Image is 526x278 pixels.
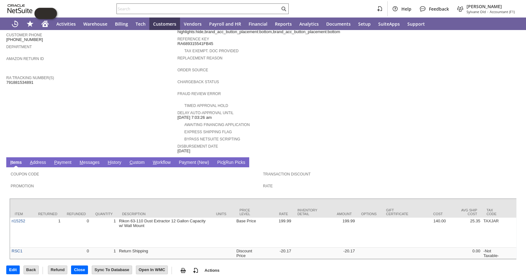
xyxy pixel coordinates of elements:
span: Vendors [184,21,202,27]
span: [DATE] 7:03:26 am [178,115,212,120]
div: Options [361,212,377,216]
a: Reference Key [178,37,209,41]
span: C [130,160,133,165]
td: Discount Price [235,248,258,259]
span: SuiteApps [378,21,400,27]
a: Address [28,160,48,166]
a: Delay Auto-Approval Until [178,111,234,115]
a: Documents [322,18,354,30]
span: W [153,160,157,165]
td: 199.99 [322,218,356,248]
div: Price Level [240,208,254,216]
input: Search [117,5,280,13]
a: Customer Phone [6,33,42,37]
a: Payroll and HR [205,18,245,30]
a: Warehouse [80,18,111,30]
div: Cost [418,212,443,216]
div: Units [216,212,230,216]
td: 0 [62,248,90,259]
a: Vendors [180,18,205,30]
span: Tech [136,21,146,27]
span: Customers [153,21,176,27]
a: Amazon Return ID [6,57,44,61]
td: -20.17 [258,248,293,259]
a: Tax Exempt. Doc Provided [184,49,239,53]
span: Help [401,6,411,12]
span: [PHONE_NUMBER] [6,37,43,42]
a: Disbursement Date [178,144,218,149]
span: Billing [115,21,128,27]
td: 25.35 [447,218,482,248]
td: Base Price [235,218,258,248]
span: Analytics [299,21,319,27]
a: Department [6,45,32,49]
svg: Shortcuts [26,20,34,28]
a: Replacement reason [178,56,223,60]
a: Workflow [151,160,172,166]
img: add-record.svg [192,267,199,274]
input: Refund [48,266,67,274]
a: Coupon Code [11,172,39,176]
a: Transaction Discount [263,172,311,176]
a: Home [38,18,53,30]
input: Sync To Database [92,266,132,274]
span: Documents [326,21,351,27]
div: Description [122,212,207,216]
span: Setup [358,21,371,27]
a: Tech [132,18,149,30]
span: P [54,160,57,165]
div: Amount [327,212,352,216]
span: 791881534891 [6,80,34,85]
a: SuiteApps [374,18,404,30]
span: Payroll and HR [209,21,241,27]
a: Payment (New) [177,160,210,166]
a: Reports [271,18,296,30]
iframe: Click here to launch Oracle Guided Learning Help Panel [34,8,57,19]
div: Rate [263,212,288,216]
a: Messages [78,160,101,166]
a: Customers [149,18,180,30]
input: Close [71,266,87,274]
td: 140.00 [413,218,447,248]
div: Refunded [67,212,86,216]
span: Reports [275,21,292,27]
span: [DATE] [178,149,190,154]
a: Actions [202,268,222,273]
span: Accountant (F1) [490,9,515,14]
a: Setup [354,18,374,30]
a: Timed Approval Hold [184,104,228,108]
div: Returned [38,212,57,216]
a: Payment [53,160,73,166]
span: Support [407,21,425,27]
a: Unrolled view on [508,159,516,166]
a: Financial [245,18,271,30]
a: History [106,160,123,166]
a: Custom [128,160,146,166]
div: Tax Code [487,208,501,216]
span: H [108,160,111,165]
a: Rate [263,184,273,188]
a: Order Source [178,68,208,72]
span: Feedback [429,6,449,12]
span: Sylvane Old [467,9,486,14]
div: Gift Certificate [386,208,408,216]
td: Return Shipping [117,248,211,259]
input: Open In WMC [136,266,168,274]
div: Avg Ship Cost [452,208,477,216]
a: Chargeback Status [178,80,219,84]
div: Inventory Detail [297,208,317,216]
svg: Home [41,20,49,28]
a: Awaiting Financing Application [184,123,250,127]
span: k [223,160,225,165]
a: Billing [111,18,132,30]
a: Activities [53,18,80,30]
td: -Not Taxable- [482,248,505,259]
div: Shortcuts [23,18,38,30]
a: Items [9,160,23,166]
a: PickRun Picks [216,160,247,166]
span: y [184,160,186,165]
span: M [80,160,83,165]
td: Rikon 63-110 Dust Extractor 12 Gallon Capacity w/ Wall Mount [117,218,211,248]
td: -20.17 [322,248,356,259]
a: Fraud Review Error [178,92,221,96]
